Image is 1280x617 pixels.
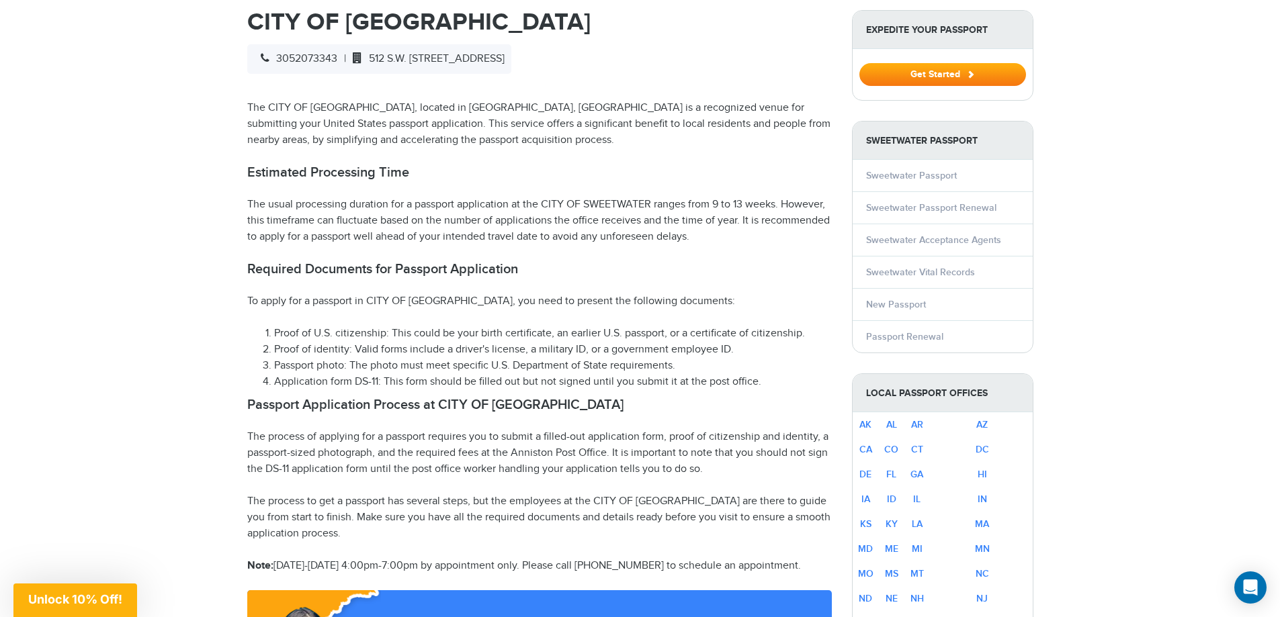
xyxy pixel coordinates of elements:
a: Sweetwater Passport Renewal [866,202,996,213]
span: Unlock 10% Off! [28,592,122,606]
a: ID [887,493,896,505]
a: AK [859,419,871,430]
p: [DATE]-[DATE] 4:00pm-7:00pm by appointment only. Please call [PHONE_NUMBER] to schedule an appoin... [247,558,832,574]
strong: Expedite Your Passport [853,11,1033,49]
div: Open Intercom Messenger [1234,571,1267,604]
p: The CITY OF [GEOGRAPHIC_DATA], located in [GEOGRAPHIC_DATA], [GEOGRAPHIC_DATA] is a recognized ve... [247,100,832,148]
a: MA [975,518,989,530]
h1: CITY OF [GEOGRAPHIC_DATA] [247,10,832,34]
a: NH [910,593,924,604]
h2: Required Documents for Passport Application [247,261,832,277]
a: CO [884,444,898,455]
a: Sweetwater Passport [866,170,957,181]
span: 512 S.W. [STREET_ADDRESS] [346,52,505,65]
a: LA [912,518,923,530]
p: To apply for a passport in CITY OF [GEOGRAPHIC_DATA], you need to present the following documents: [247,293,832,310]
a: ND [859,593,872,604]
a: AR [911,419,923,430]
a: CT [911,444,923,455]
li: Proof of identity: Valid forms include a driver's license, a military ID, or a government employe... [274,342,832,358]
h2: Passport Application Process at CITY OF [GEOGRAPHIC_DATA] [247,397,832,413]
a: IA [861,493,870,505]
a: NC [976,568,989,579]
a: DC [976,444,989,455]
div: Unlock 10% Off! [13,583,137,617]
a: New Passport [866,299,926,310]
li: Application form DS-11: This form should be filled out but not signed until you submit it at the ... [274,374,832,390]
a: MO [858,568,873,579]
p: The process of applying for a passport requires you to submit a filled-out application form, proo... [247,429,832,477]
a: Sweetwater Vital Records [866,267,975,278]
a: NE [886,593,898,604]
p: The usual processing duration for a passport application at the CITY OF SWEETWATER ranges from 9 ... [247,197,832,245]
button: Get Started [859,63,1026,86]
a: IN [978,493,987,505]
a: MI [912,543,923,555]
strong: Local Passport Offices [853,374,1033,412]
div: | [247,44,511,74]
span: 3052073343 [254,52,337,65]
a: MN [975,543,990,555]
a: MT [910,568,924,579]
strong: Note: [247,559,273,572]
a: ME [885,543,898,555]
a: AL [886,419,897,430]
a: NJ [976,593,988,604]
a: CA [859,444,872,455]
a: Passport Renewal [866,331,943,342]
a: MD [858,543,873,555]
a: GA [910,469,923,480]
a: DE [859,469,871,480]
a: KY [886,518,898,530]
a: IL [913,493,921,505]
p: The process to get a passport has several steps, but the employees at the CITY OF [GEOGRAPHIC_DAT... [247,493,832,542]
strong: Sweetwater Passport [853,122,1033,160]
a: Sweetwater Acceptance Agents [866,234,1001,246]
a: HI [978,469,987,480]
h2: Estimated Processing Time [247,164,832,181]
a: AZ [976,419,988,430]
a: KS [860,518,871,530]
li: Passport photo: The photo must meet specific U.S. Department of State requirements. [274,358,832,374]
a: Get Started [859,68,1026,79]
a: FL [886,469,896,480]
li: Proof of U.S. citizenship: This could be your birth certificate, an earlier U.S. passport, or a c... [274,326,832,342]
a: MS [885,568,898,579]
